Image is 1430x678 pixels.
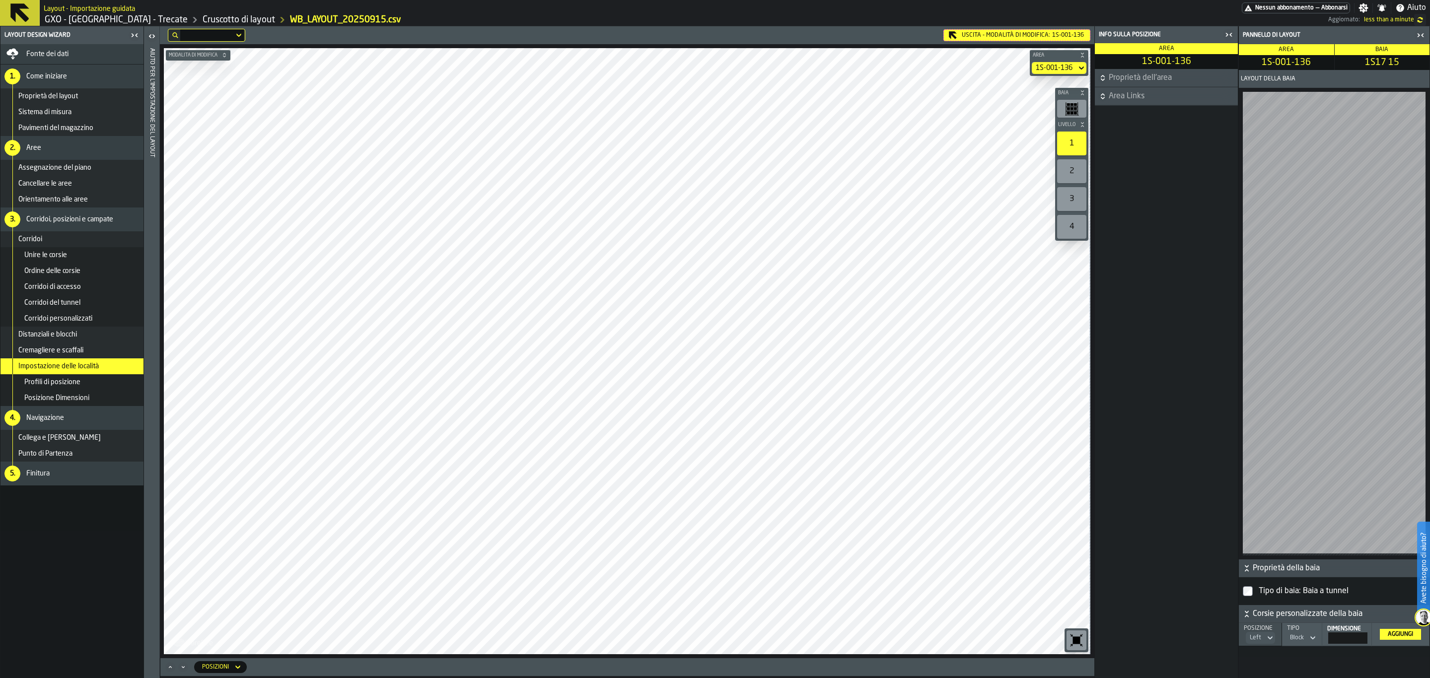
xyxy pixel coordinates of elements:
a: link-to-/wh/i/7274009e-5361-4e21-8e36-7045ee840609/pricing/ [1242,2,1350,13]
span: Baia [1375,47,1388,53]
div: DropdownMenuValue- [1250,634,1261,641]
li: menu Corridoi [0,231,143,247]
span: 1S17 15 [1337,57,1428,68]
button: button- [1239,605,1430,623]
span: Collega e [PERSON_NAME] [18,434,101,442]
span: 23/09/2025, 10:12:44 [1364,16,1414,23]
a: link-to-/wh/i/7274009e-5361-4e21-8e36-7045ee840609/import/layout/85bddf05-4680-48f9-b446-867618dc... [290,14,401,25]
div: button-toolbar-undefined [1055,98,1088,120]
div: 1. [4,68,20,84]
div: 5. [4,466,20,481]
div: button-toolbar-undefined [1065,628,1088,652]
button: button- [1055,120,1088,130]
label: button-toggle-Impostazioni [1355,3,1372,13]
span: Pavimenti del magazzino [18,124,93,132]
button: Minimize [177,662,189,672]
li: menu Sistema di misura [0,104,143,120]
li: menu Posizione Dimensioni [0,390,143,406]
span: Posizione Dimensioni [24,394,89,402]
button: button-Aggiungi [1380,629,1421,640]
span: Corridoi del tunnel [24,299,80,307]
span: Area [1279,47,1294,53]
li: menu Unire le corsie [0,247,143,263]
span: Corridoi personalizzati [24,315,92,323]
span: Come iniziare [26,72,67,80]
span: Corridoi, posizioni e campate [26,215,113,223]
li: menu Come iniziare [0,65,143,88]
div: DropdownMenuValue-1S-001-136 [1032,62,1086,74]
header: Info sulla posizione [1095,26,1238,43]
label: button-toggle-Aperto [145,28,159,46]
button: button- [1055,88,1088,98]
div: 4 [1057,215,1086,239]
span: Nessun abbonamento [1255,4,1314,11]
input: InputCheckbox-label-react-aria3599607597-:r6i: [1243,586,1253,596]
button: button- [1239,559,1430,577]
span: Cancellare le aree [18,180,72,188]
li: menu Punto di Partenza [0,446,143,462]
button: button- [1095,87,1238,105]
span: Modalità di modifica [167,53,219,58]
span: Corridoi [18,235,42,243]
div: button-toolbar-undefined [1055,185,1088,213]
li: menu Aree [0,136,143,160]
div: Pannello di layout [1241,32,1414,39]
div: button-toolbar-undefined [1055,130,1088,157]
span: 1S-001-136 [1052,32,1084,39]
span: Area [1159,46,1174,52]
li: menu Impostazione delle località [0,358,143,374]
li: menu Collega e Collega Aree [0,430,143,446]
label: button-toggle-Chiudimi [128,29,142,41]
span: 1S-001-136 [1097,56,1236,67]
span: Dimensione [1327,626,1361,632]
span: Assegnazione del piano [18,164,91,172]
span: Distanziali e blocchi [18,331,77,339]
div: InputCheckbox-react-aria3599607597-:r6i: [1257,583,1424,599]
header: Pannello di layout [1239,26,1430,44]
span: Proprietà della baia [1253,562,1428,574]
span: Aggiornato: [1328,16,1360,23]
li: menu Navigazione [0,406,143,430]
header: Aiuto per l'impostazione del layout [144,26,159,678]
li: menu Cancellare le aree [0,176,143,192]
span: Sistema di misura [18,108,71,116]
div: DropdownMenuValue-locations [202,664,229,671]
li: menu Ordine delle corsie [0,263,143,279]
li: menu Corridoi personalizzati [0,311,143,327]
div: 4. [4,410,20,426]
span: Layout della baia [1241,75,1295,82]
span: Orientamento alle aree [18,196,88,203]
div: 2 [1057,159,1086,183]
span: Punto di Partenza [18,450,72,458]
label: button-toggle-Aiuto [1391,2,1430,14]
span: Area [1031,53,1077,58]
button: button- [1030,50,1088,60]
label: button-toggle-Chiudimi [1414,29,1428,41]
div: 2. [4,140,20,156]
svg: Azzeramento dello zoom e della posizione [1069,632,1084,648]
div: Tipo [1285,625,1317,632]
div: Posizione [1242,625,1277,632]
span: Navigazione [26,414,64,422]
a: link-to-/wh/i/7274009e-5361-4e21-8e36-7045ee840609/designer [203,14,275,25]
span: Unire le corsie [24,251,67,259]
li: menu Cremagliere e scaffali [0,342,143,358]
li: menu Corridoi di accesso [0,279,143,295]
div: Layout Design Wizard [2,32,128,39]
span: Aiuto [1407,2,1426,14]
span: Baia [1056,90,1077,96]
li: menu Assegnazione del piano [0,160,143,176]
div: PosizioneDropdownMenuValue- [1243,625,1278,644]
span: Fonte dei dati [26,50,69,58]
header: Layout Design Wizard [0,26,143,44]
span: Finitura [26,470,50,477]
li: menu Orientamento alle aree [0,192,143,207]
li: menu Proprietà del layout [0,88,143,104]
div: TipoDropdownMenuValue-1 [1286,625,1318,644]
span: 1S-001-136 [1241,57,1332,68]
span: Corridoi di accesso [24,283,81,291]
div: Info sulla posizione [1097,31,1222,38]
div: 1 [1057,132,1086,155]
span: Corsie personalizzate della baia [1253,608,1428,620]
li: menu Pavimenti del magazzino [0,120,143,136]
